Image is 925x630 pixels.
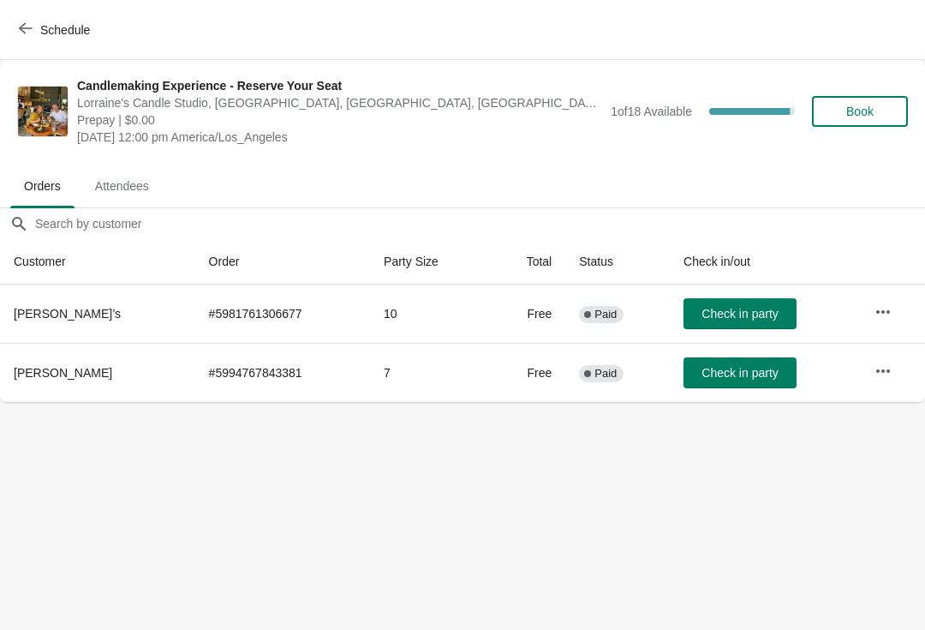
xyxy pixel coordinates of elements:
span: 1 of 18 Available [611,105,692,118]
span: Book [846,105,874,118]
td: 7 [370,343,489,402]
th: Order [195,239,370,285]
span: Paid [594,308,617,321]
img: Candlemaking Experience - Reserve Your Seat [18,87,68,136]
span: Candlemaking Experience - Reserve Your Seat [77,77,602,94]
span: [PERSON_NAME] [14,366,112,380]
button: Check in party [683,357,797,388]
td: Free [489,285,565,343]
span: Paid [594,367,617,381]
span: Prepay | $0.00 [77,111,602,129]
button: Check in party [683,298,797,329]
td: # 5981761306677 [195,285,370,343]
span: [DATE] 12:00 pm America/Los_Angeles [77,129,602,146]
th: Status [565,239,670,285]
td: # 5994767843381 [195,343,370,402]
td: 10 [370,285,489,343]
span: Check in party [701,307,778,321]
th: Party Size [370,239,489,285]
button: Book [812,96,908,127]
span: Attendees [81,171,163,201]
th: Total [489,239,565,285]
input: Search by customer [34,208,925,239]
th: Check in/out [670,239,861,285]
span: Schedule [40,23,90,37]
button: Schedule [9,15,104,45]
span: Lorraine's Candle Studio, [GEOGRAPHIC_DATA], [GEOGRAPHIC_DATA], [GEOGRAPHIC_DATA], [GEOGRAPHIC_DATA] [77,94,602,111]
span: Orders [10,171,75,201]
span: Check in party [701,366,778,380]
td: Free [489,343,565,402]
span: [PERSON_NAME]’s [14,307,121,321]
